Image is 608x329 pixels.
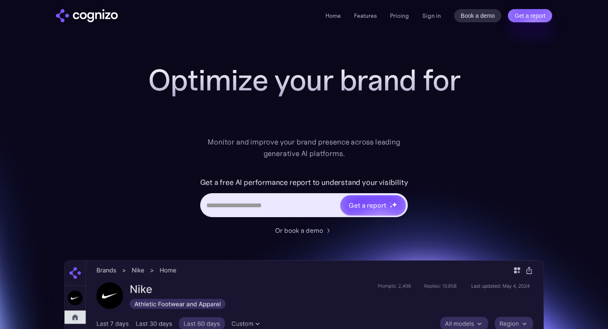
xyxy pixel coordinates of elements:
[508,9,552,22] a: Get a report
[390,202,391,204] img: star
[275,225,323,235] div: Or book a demo
[390,205,393,208] img: star
[275,225,333,235] a: Or book a demo
[202,136,406,159] div: Monitor and improve your brand presence across leading generative AI platforms.
[340,194,407,216] a: Get a reportstarstarstar
[422,11,441,21] a: Sign in
[56,9,118,22] img: cognizo logo
[200,176,408,221] form: Hero URL Input Form
[392,202,397,207] img: star
[326,12,341,19] a: Home
[354,12,377,19] a: Features
[454,9,502,22] a: Book a demo
[390,12,409,19] a: Pricing
[139,64,469,97] h1: Optimize your brand for
[349,200,386,210] div: Get a report
[56,9,118,22] a: home
[200,176,408,189] label: Get a free AI performance report to understand your visibility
